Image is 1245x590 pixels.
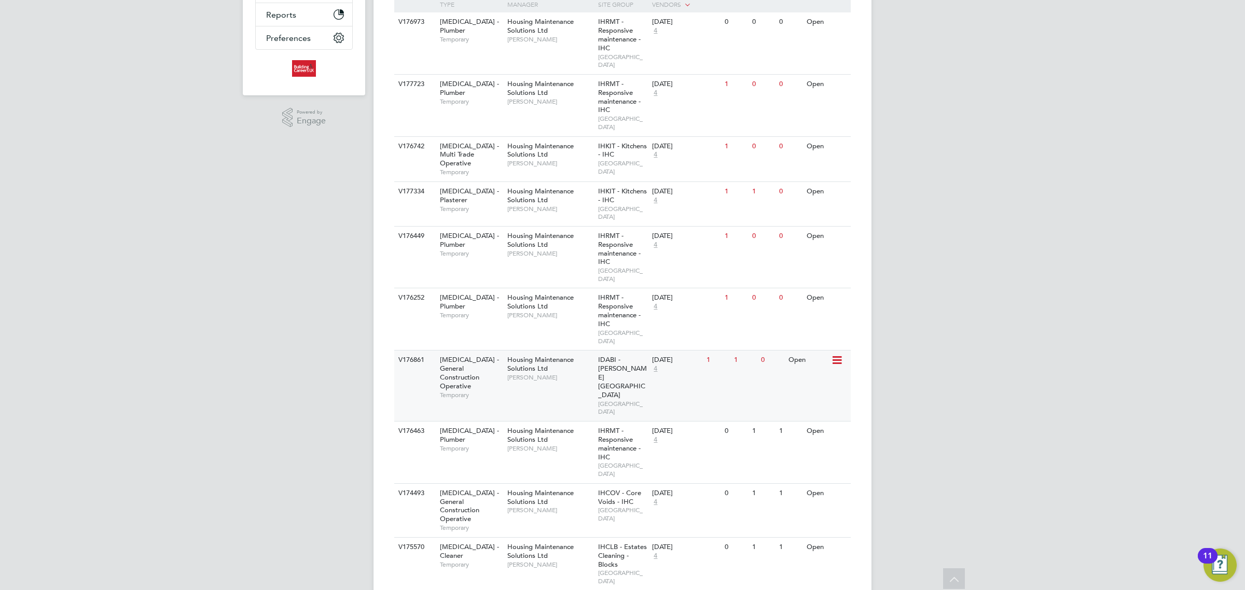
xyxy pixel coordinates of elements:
[507,444,593,453] span: [PERSON_NAME]
[750,137,777,156] div: 0
[652,436,659,444] span: 4
[1203,556,1212,569] div: 11
[704,350,731,370] div: 1
[396,422,432,441] div: V176463
[282,108,326,128] a: Powered byEngage
[297,117,326,125] span: Engage
[440,488,499,524] span: [MEDICAL_DATA] - General Construction Operative
[598,569,647,585] span: [GEOGRAPHIC_DATA]
[652,498,659,507] span: 4
[722,182,749,201] div: 1
[652,427,720,436] div: [DATE]
[256,26,352,49] button: Preferences
[722,484,749,503] div: 0
[440,35,502,44] span: Temporary
[507,506,593,514] span: [PERSON_NAME]
[786,350,831,370] div: Open
[750,75,777,94] div: 0
[750,182,777,201] div: 1
[507,355,574,373] span: Housing Maintenance Solutions Ltd
[598,542,647,569] span: IHCLB - Estates Cleaning - Blocks
[256,3,352,26] button: Reports
[777,484,804,503] div: 1
[777,288,804,307] div: 0
[652,356,701,364] div: [DATE]
[652,196,659,205] span: 4
[507,205,593,213] span: [PERSON_NAME]
[396,288,432,307] div: V176252
[440,426,499,444] span: [MEDICAL_DATA] - Plumber
[440,97,502,106] span: Temporary
[652,232,720,241] div: [DATE]
[758,350,785,370] div: 0
[440,524,502,532] span: Temporary
[396,137,432,156] div: V176742
[598,461,647,477] span: [GEOGRAPHIC_DATA]
[750,12,777,32] div: 0
[440,142,499,168] span: [MEDICAL_DATA] - Multi Trade Operative
[804,75,849,94] div: Open
[507,560,593,569] span: [PERSON_NAME]
[598,488,641,506] span: IHCOV - Core Voids - IHC
[652,80,720,89] div: [DATE]
[598,115,647,131] span: [GEOGRAPHIC_DATA]
[652,543,720,552] div: [DATE]
[777,422,804,441] div: 1
[652,241,659,249] span: 4
[652,150,659,159] span: 4
[440,17,499,35] span: [MEDICAL_DATA] - Plumber
[440,205,502,213] span: Temporary
[598,426,641,461] span: IHRMT - Responsive maintenance - IHC
[804,227,849,246] div: Open
[440,79,499,97] span: [MEDICAL_DATA] - Plumber
[297,108,326,117] span: Powered by
[598,266,647,283] span: [GEOGRAPHIC_DATA]
[440,560,502,569] span: Temporary
[598,187,647,204] span: IHKIT - Kitchens - IHC
[652,89,659,97] span: 4
[804,484,849,503] div: Open
[598,79,641,115] span: IHRMT - Responsive maintenance - IHC
[440,444,502,453] span: Temporary
[598,355,647,399] span: IDABI - [PERSON_NAME][GEOGRAPHIC_DATA]
[255,60,353,77] a: Go to home page
[722,12,749,32] div: 0
[777,538,804,557] div: 1
[598,231,641,266] span: IHRMT - Responsive maintenance - IHC
[804,288,849,307] div: Open
[722,288,749,307] div: 1
[396,182,432,201] div: V177334
[598,329,647,345] span: [GEOGRAPHIC_DATA]
[722,422,749,441] div: 0
[396,484,432,503] div: V174493
[652,489,720,498] div: [DATE]
[507,79,574,97] span: Housing Maintenance Solutions Ltd
[396,350,432,370] div: V176861
[507,142,574,159] span: Housing Maintenance Solutions Ltd
[507,17,574,35] span: Housing Maintenance Solutions Ltd
[507,231,574,249] span: Housing Maintenance Solutions Ltd
[507,488,574,506] span: Housing Maintenance Solutions Ltd
[266,33,311,43] span: Preferences
[598,506,647,522] span: [GEOGRAPHIC_DATA]
[804,182,849,201] div: Open
[507,187,574,204] span: Housing Maintenance Solutions Ltd
[731,350,758,370] div: 1
[804,422,849,441] div: Open
[722,227,749,246] div: 1
[750,288,777,307] div: 0
[440,355,499,390] span: [MEDICAL_DATA] - General Construction Operative
[804,12,849,32] div: Open
[777,227,804,246] div: 0
[507,35,593,44] span: [PERSON_NAME]
[1203,549,1237,582] button: Open Resource Center, 11 new notifications
[507,159,593,167] span: [PERSON_NAME]
[440,542,499,560] span: [MEDICAL_DATA] - Cleaner
[804,538,849,557] div: Open
[652,302,659,311] span: 4
[777,182,804,201] div: 0
[507,293,574,311] span: Housing Maintenance Solutions Ltd
[652,364,659,373] span: 4
[777,12,804,32] div: 0
[722,75,749,94] div: 1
